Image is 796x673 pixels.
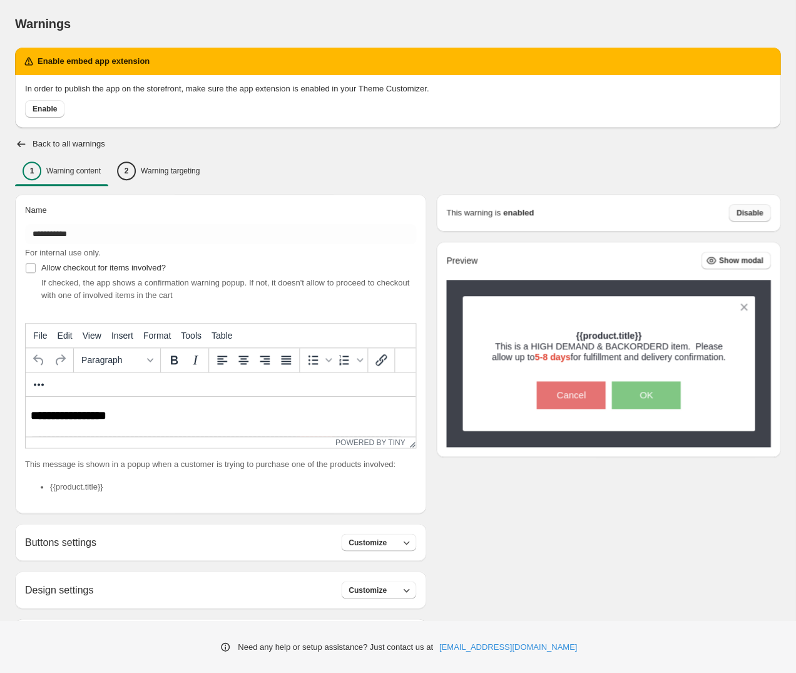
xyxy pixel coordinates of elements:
iframe: Rich Text Area [26,397,416,436]
button: Disable [728,204,770,222]
button: Insert/edit link [370,349,392,371]
button: 2Warning targeting [110,158,207,184]
button: Formats [76,349,158,371]
span: If checked, the app shows a confirmation warning popup. If not, it doesn't allow to proceed to ch... [41,278,409,300]
button: More... [28,374,49,395]
h2: Preview [446,255,477,266]
span: For internal use only. [25,248,100,257]
span: Disable [736,208,763,218]
div: 1 [23,162,41,180]
h2: Design settings [25,583,93,595]
a: Powered by Tiny [335,438,406,447]
strong: {{product.title}} [576,331,641,341]
span: File [33,331,48,341]
span: View [83,331,101,341]
span: Paragraph [81,355,143,365]
h2: Back to all warnings [33,139,105,149]
button: Enable [25,100,64,118]
button: Undo [28,349,49,371]
div: 2 [117,162,136,180]
h2: Buttons settings [25,536,96,548]
p: This message is shown in a popup when a customer is trying to purchase one of the products involved: [25,458,416,471]
a: [EMAIL_ADDRESS][DOMAIN_NAME] [439,640,577,653]
div: Numbered list [334,349,365,371]
span: Edit [58,331,73,341]
span: Tools [181,331,202,341]
span: Customize [349,585,387,595]
span: Warnings [15,17,71,31]
button: Show modal [701,252,770,269]
h2: Enable embed app extension [38,55,150,68]
button: OK [611,381,680,409]
span: Insert [111,331,133,341]
span: Enable [33,104,57,114]
button: Align center [233,349,254,371]
div: Bullet list [302,349,334,371]
span: 5-8 days [534,352,570,362]
p: This warning is [446,207,501,219]
button: Italic [185,349,206,371]
button: Bold [163,349,185,371]
span: Name [25,205,47,215]
p: Warning content [46,166,101,176]
body: Rich Text Area. Press ALT-0 for help. [5,12,385,60]
li: {{product.title}} [50,481,416,493]
button: Redo [49,349,71,371]
strong: enabled [503,207,534,219]
span: Allow checkout for items involved? [41,263,166,272]
span: Format [143,331,171,341]
button: Customize [341,533,416,551]
button: 1Warning content [15,158,108,184]
button: Justify [275,349,297,371]
p: Warning targeting [141,166,200,176]
button: Align left [212,349,233,371]
h3: This is a HIGH DEMAND & BACKORDERD item. Please allow up to for fulfillment and delivery confirma... [484,341,733,362]
p: In order to publish the app on the storefront, make sure the app extension is enabled in your The... [25,83,770,95]
button: Cancel [536,381,605,409]
button: Align right [254,349,275,371]
div: Resize [405,437,416,448]
button: Customize [341,581,416,599]
span: Show modal [718,255,763,265]
span: Table [212,331,232,341]
span: Customize [349,537,387,547]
